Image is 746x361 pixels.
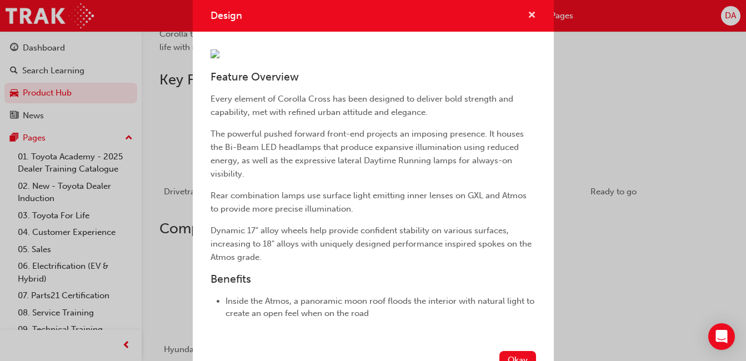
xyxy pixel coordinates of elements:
[211,225,534,262] span: Dynamic 17" alloy wheels help provide confident stability on various surfaces, increasing to 18" ...
[211,9,242,22] span: Design
[708,323,735,350] div: Open Intercom Messenger
[211,94,515,117] span: Every element of Corolla Cross has been designed to deliver bold strength and capability, met wit...
[211,49,219,58] img: 58deefa8-48e4-4e21-bdc7-0c85b2525859.jpg
[211,129,526,179] span: The powerful pushed forward front-end projects an imposing presence. It houses the Bi-Beam LED he...
[528,9,536,23] button: cross-icon
[211,190,529,214] span: Rear combination lamps use surface light emitting inner lenses on GXL and Atmos to provide more p...
[226,295,536,320] li: Inside the Atmos, a panoramic moon roof floods the interior with natural light to create an open ...
[528,11,536,21] span: cross-icon
[211,273,536,285] h3: Benefits
[211,71,536,83] h3: Feature Overview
